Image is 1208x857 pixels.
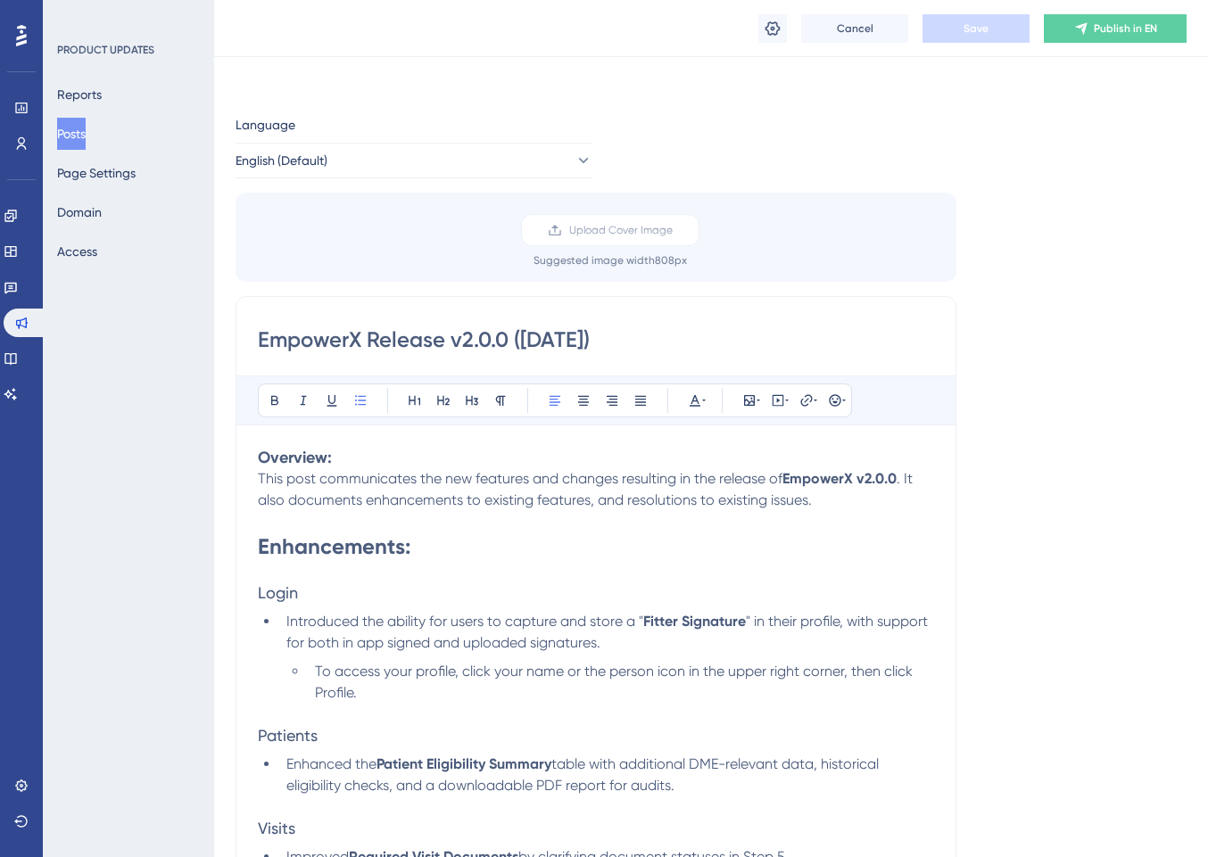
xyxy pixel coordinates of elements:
div: Suggested image width 808 px [534,253,687,268]
span: Language [236,114,295,136]
div: PRODUCT UPDATES [57,43,154,57]
span: Publish in EN [1094,21,1157,36]
span: Cancel [837,21,873,36]
span: Visits [258,819,295,837]
span: To access your profile, click your name or the person icon in the upper right corner, then click ... [315,663,916,701]
span: Introduced the ability for users to capture and store a " [286,613,643,630]
button: Posts [57,118,86,150]
span: English (Default) [236,150,327,171]
button: Reports [57,78,102,111]
button: Publish in EN [1044,14,1187,43]
span: Enhanced the [286,755,376,772]
strong: Overview: [258,448,332,467]
strong: Patient Eligibility Summary [376,755,551,772]
button: Save [923,14,1030,43]
span: Login [258,583,298,602]
button: English (Default) [236,143,592,178]
button: Page Settings [57,157,136,189]
span: This post communicates the new features and changes resulting in the release of [258,470,782,487]
span: Patients [258,726,318,745]
span: Upload Cover Image [569,223,673,237]
span: table with additional DME-relevant data, historical eligibility checks, and a downloadable PDF re... [286,755,882,794]
button: Access [57,235,97,268]
strong: Enhancements: [258,533,410,559]
span: Save [964,21,989,36]
input: Post Title [258,325,934,354]
button: Cancel [801,14,908,43]
strong: Fitter Signature [643,613,746,630]
button: Domain [57,196,102,228]
iframe: UserGuiding AI Assistant Launcher [1133,787,1187,840]
strong: EmpowerX v2.0.0 [782,470,897,487]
